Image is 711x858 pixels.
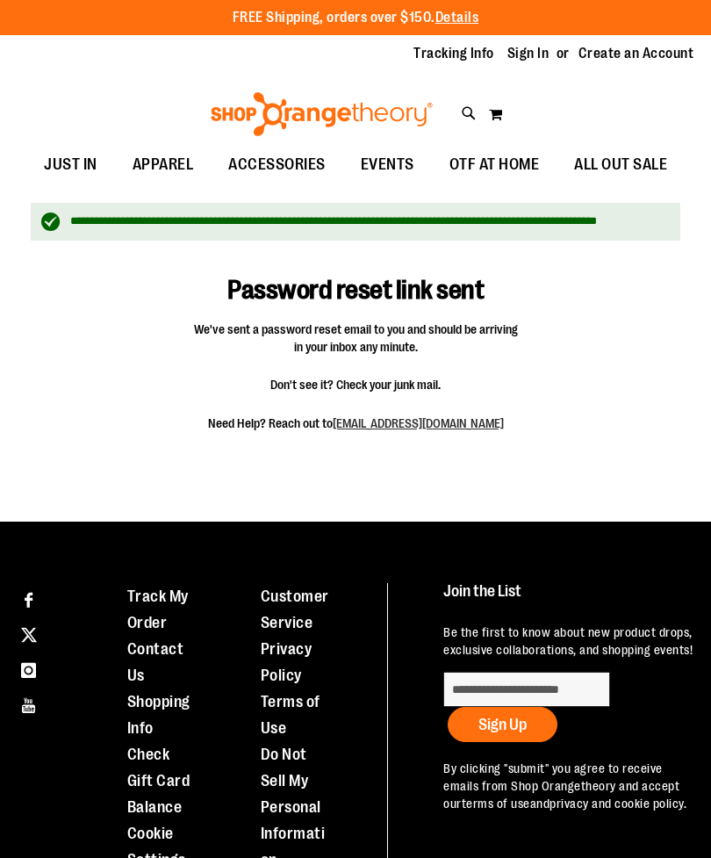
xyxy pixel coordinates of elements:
[261,588,329,631] a: Customer Service
[435,10,479,25] a: Details
[443,583,698,616] h4: Join the List
[193,321,518,356] span: We've sent a password reset email to you and should be arriving in your inbox any minute.
[507,44,549,63] a: Sign In
[127,640,184,684] a: Contact Us
[13,689,44,719] a: Visit our Youtube page
[549,797,686,811] a: privacy and cookie policy.
[208,92,435,136] img: Shop Orangetheory
[13,583,44,614] a: Visit our Facebook page
[193,415,518,432] span: Need Help? Reach out to
[574,145,667,184] span: ALL OUT SALE
[193,376,518,393] span: Don't see it? Check your junk mail.
[127,746,190,816] a: Check Gift Card Balance
[361,145,414,184] span: EVENTS
[449,145,540,184] span: OTF AT HOME
[127,693,190,737] a: Shopping Info
[443,624,698,659] p: Be the first to know about new product drops, exclusive collaborations, and shopping events!
[133,145,194,184] span: APPAREL
[261,693,320,737] a: Terms of Use
[13,653,44,684] a: Visit our Instagram page
[228,145,326,184] span: ACCESSORIES
[21,627,37,643] img: Twitter
[578,44,694,63] a: Create an Account
[462,797,530,811] a: terms of use
[233,8,479,28] p: FREE Shipping, orders over $150.
[413,44,494,63] a: Tracking Info
[261,640,312,684] a: Privacy Policy
[478,716,527,733] span: Sign Up
[448,707,557,742] button: Sign Up
[443,760,698,812] p: By clicking "submit" you agree to receive emails from Shop Orangetheory and accept our and
[13,618,44,649] a: Visit our X page
[443,672,610,707] input: enter email
[151,249,561,306] h1: Password reset link sent
[44,145,97,184] span: JUST IN
[333,416,504,430] a: [EMAIL_ADDRESS][DOMAIN_NAME]
[127,588,189,631] a: Track My Order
